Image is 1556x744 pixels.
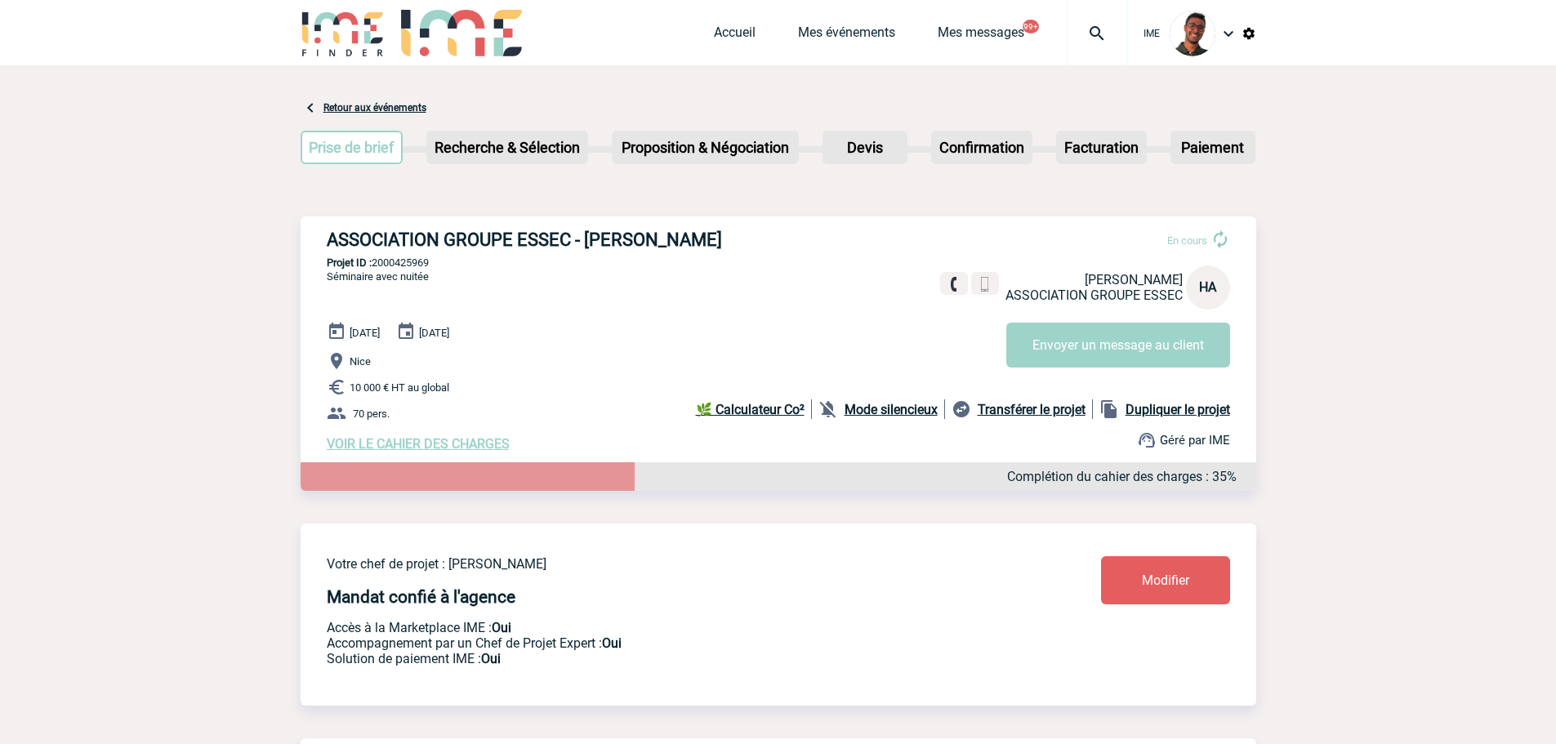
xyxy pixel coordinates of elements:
p: Conformité aux process achat client, Prise en charge de la facturation, Mutualisation de plusieur... [327,651,1005,666]
span: IME [1144,28,1160,39]
span: 10 000 € HT au global [350,381,449,394]
img: 124970-0.jpg [1170,11,1215,56]
button: 99+ [1023,20,1039,33]
b: Mode silencieux [845,402,938,417]
span: ASSOCIATION GROUPE ESSEC [1005,287,1183,303]
span: [PERSON_NAME] [1085,272,1183,287]
span: HA [1199,279,1216,295]
b: 🌿 Calculateur Co² [696,402,805,417]
h4: Mandat confié à l'agence [327,587,515,607]
p: Facturation [1058,132,1145,163]
span: [DATE] [350,327,380,339]
p: Accès à la Marketplace IME : [327,620,1005,635]
img: file_copy-black-24dp.png [1099,399,1119,419]
h3: ASSOCIATION GROUPE ESSEC - [PERSON_NAME] [327,229,817,250]
a: Mes événements [798,25,895,47]
p: Devis [824,132,906,163]
b: Oui [602,635,622,651]
p: 2000425969 [301,256,1256,269]
span: 70 pers. [353,408,390,420]
img: fixe.png [947,277,961,292]
button: Envoyer un message au client [1006,323,1230,368]
b: Projet ID : [327,256,372,269]
span: Géré par IME [1160,433,1230,448]
span: Séminaire avec nuitée [327,270,429,283]
p: Votre chef de projet : [PERSON_NAME] [327,556,1005,572]
p: Prestation payante [327,635,1005,651]
span: Nice [350,355,371,368]
p: Paiement [1172,132,1254,163]
p: Proposition & Négociation [613,132,797,163]
p: Prise de brief [302,132,402,163]
span: Modifier [1142,572,1189,588]
a: VOIR LE CAHIER DES CHARGES [327,436,510,452]
b: Transférer le projet [978,402,1086,417]
p: Recherche & Sélection [428,132,586,163]
span: En cours [1167,234,1207,247]
img: support.png [1137,430,1157,450]
b: Dupliquer le projet [1126,402,1230,417]
img: portable.png [978,277,992,292]
span: [DATE] [419,327,449,339]
a: Retour aux événements [323,102,426,114]
b: Oui [481,651,501,666]
p: Confirmation [933,132,1031,163]
b: Oui [492,620,511,635]
a: Mes messages [938,25,1024,47]
a: Accueil [714,25,756,47]
a: 🌿 Calculateur Co² [696,399,812,419]
img: IME-Finder [301,10,386,56]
